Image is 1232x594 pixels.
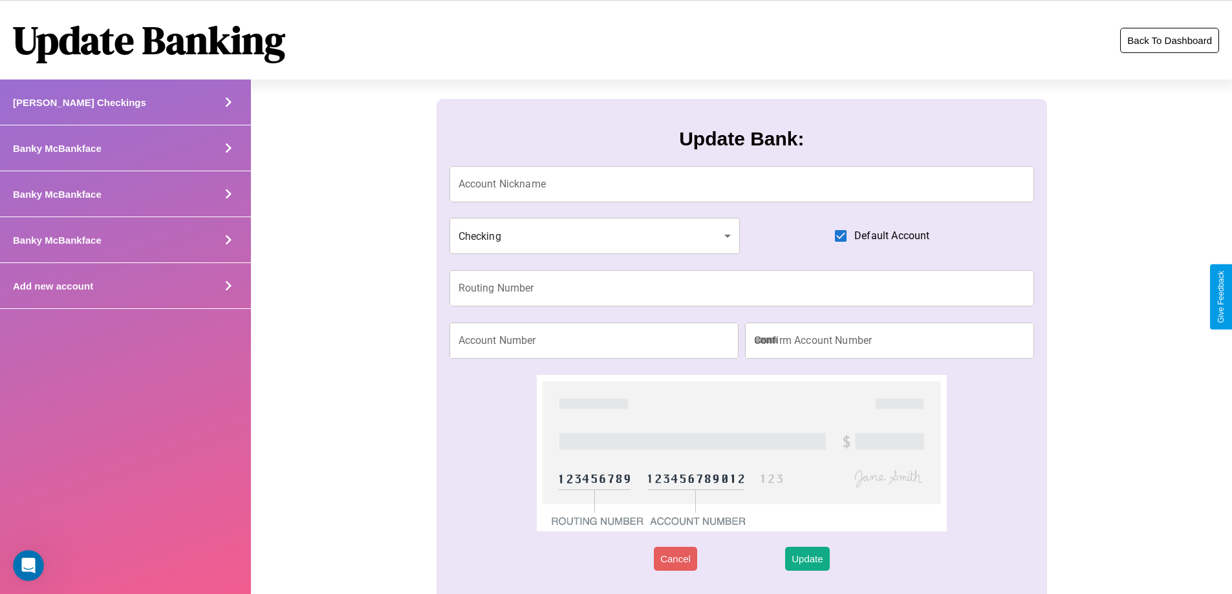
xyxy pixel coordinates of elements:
[654,547,697,571] button: Cancel
[13,235,102,246] h4: Banky McBankface
[449,218,740,254] div: Checking
[13,14,285,67] h1: Update Banking
[1216,271,1226,323] div: Give Feedback
[679,128,804,150] h3: Update Bank:
[854,228,929,244] span: Default Account
[13,550,44,581] iframe: Intercom live chat
[785,547,829,571] button: Update
[13,97,146,108] h4: [PERSON_NAME] Checkings
[13,189,102,200] h4: Banky McBankface
[13,281,93,292] h4: Add new account
[537,375,946,531] img: check
[1120,28,1219,53] button: Back To Dashboard
[13,143,102,154] h4: Banky McBankface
